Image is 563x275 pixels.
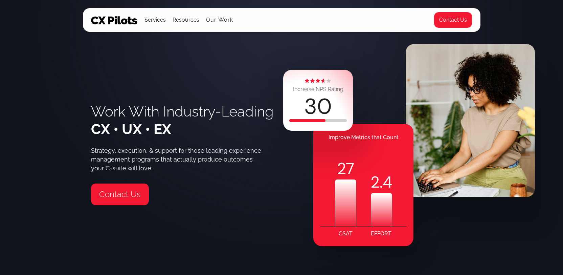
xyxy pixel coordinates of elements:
[173,15,199,25] div: Resources
[91,103,274,138] h1: Work With Industry-Leading
[371,171,392,193] div: .
[304,96,332,118] div: 30
[293,85,343,94] div: Increase NPS Rating
[91,146,266,173] div: Strategy, execution, & support for those leading experience management programs that actually pro...
[371,227,391,240] div: EFFORT
[370,171,380,193] code: 2
[335,158,356,179] div: 27
[144,8,166,31] div: Services
[313,131,413,144] div: Improve Metrics that Count
[91,184,149,205] a: Contact Us
[173,8,199,31] div: Resources
[434,12,472,28] a: Contact Us
[144,15,166,25] div: Services
[91,121,171,137] span: CX • UX • EX
[206,17,233,23] a: Our Work
[339,227,353,240] div: CSAT
[383,171,392,193] code: 4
